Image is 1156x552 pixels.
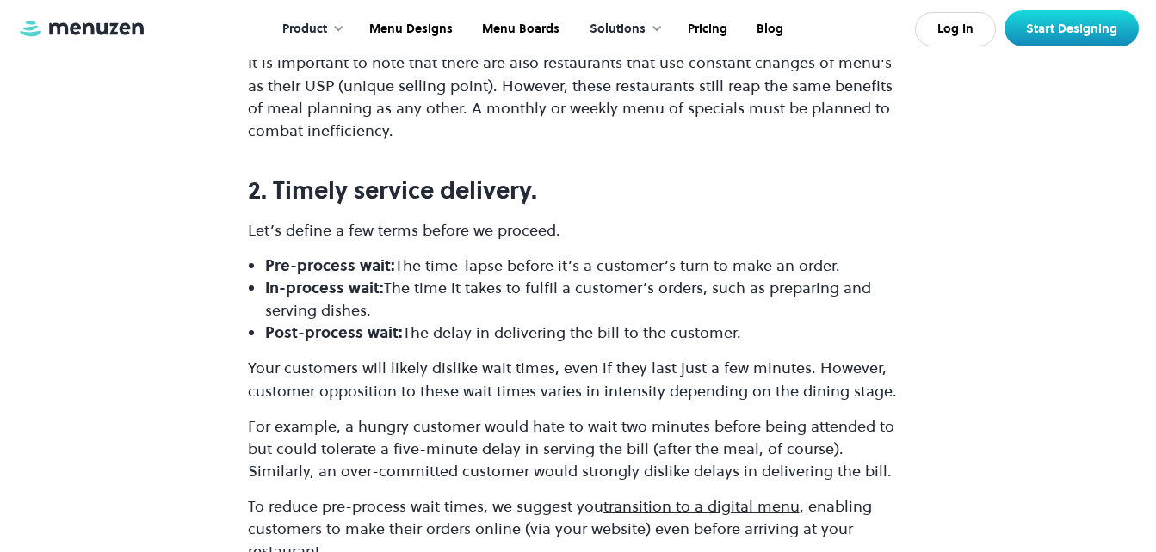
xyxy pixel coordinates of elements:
[265,277,909,322] li: The time it takes to fulfil a customer’s orders, such as preparing and serving dishes.
[353,3,466,56] a: Menu Designs
[466,3,572,56] a: Menu Boards
[248,174,537,206] strong: 2. Timely service delivery.
[740,3,796,56] a: Blog
[572,3,671,56] div: Solutions
[282,20,327,39] div: Product
[265,322,909,344] li: The delay in delivering the bill to the customer.
[1005,10,1139,46] a: Start Designing
[265,255,909,277] li: The time-lapse before it’s a customer’s turn to make an order.
[265,277,384,298] strong: In-process wait:
[248,219,909,242] p: Let’s define a few terms before we proceed.
[671,3,740,56] a: Pricing
[265,3,353,56] div: Product
[603,495,800,517] a: transition to a digital menu
[265,255,395,276] strong: Pre-process wait:
[248,357,909,402] p: Your customers will likely dislike wait times, even if they last just a few minutes. However, cus...
[248,415,909,482] p: For example, a hungry customer would hate to wait two minutes before being attended to but could ...
[248,52,909,141] p: It is important to note that there are also restaurants that use constant changes of menu's as th...
[265,322,403,343] strong: Post-process wait:
[590,20,646,39] div: Solutions
[915,12,996,46] a: Log In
